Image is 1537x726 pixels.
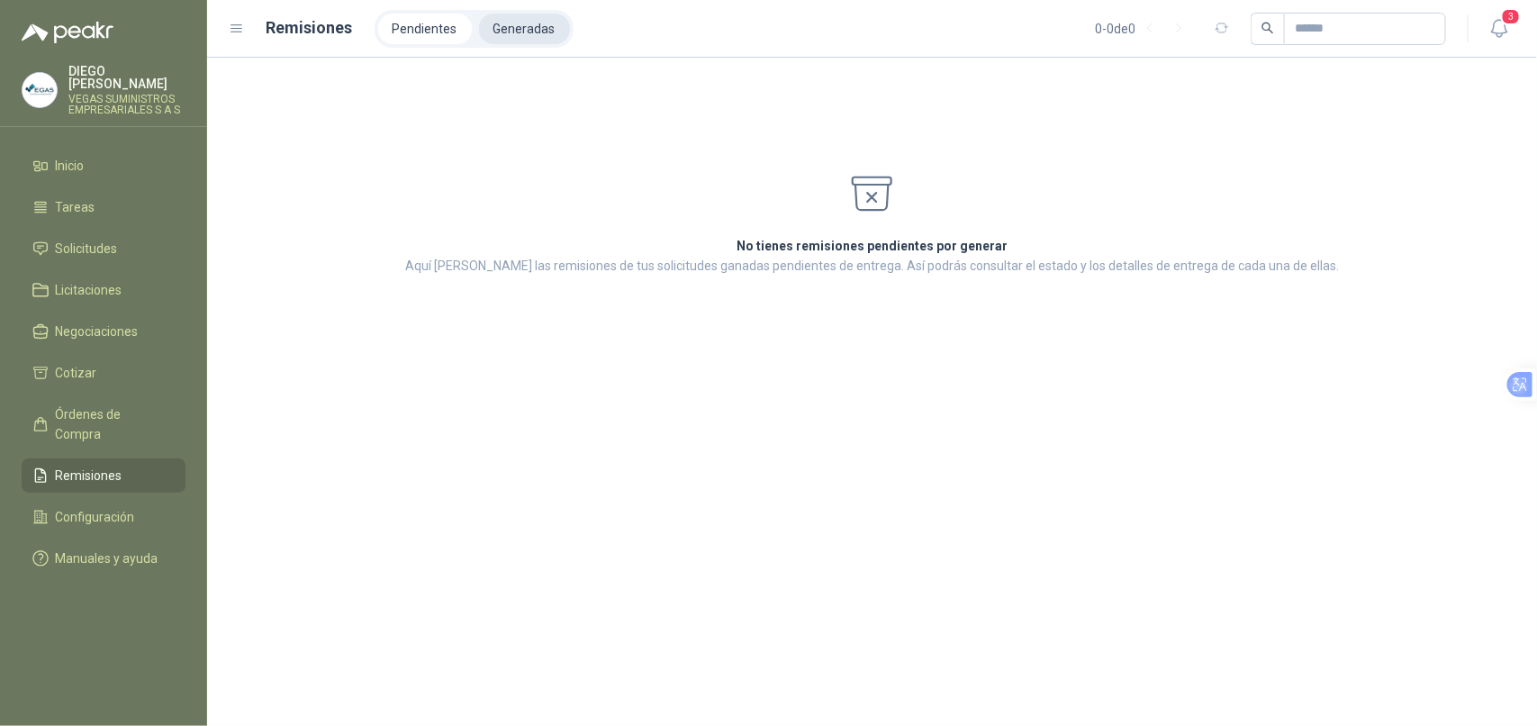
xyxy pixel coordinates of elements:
p: Aquí [PERSON_NAME] las remisiones de tus solicitudes ganadas pendientes de entrega. Así podrás co... [405,256,1339,276]
span: search [1261,22,1274,34]
p: VEGAS SUMINISTROS EMPRESARIALES S A S [68,94,185,115]
span: Configuración [56,507,135,527]
a: Generadas [479,14,570,44]
span: 3 [1501,8,1521,25]
span: Inicio [56,156,85,176]
div: 0 - 0 de 0 [1095,14,1193,43]
span: Licitaciones [56,280,122,300]
a: Licitaciones [22,273,185,307]
a: Cotizar [22,356,185,390]
img: Logo peakr [22,22,113,43]
span: Remisiones [56,466,122,486]
a: Órdenes de Compra [22,397,185,451]
span: Solicitudes [56,239,118,259]
span: Tareas [56,197,95,217]
a: Inicio [22,149,185,183]
a: Pendientes [378,14,472,44]
a: Configuración [22,500,185,534]
button: 3 [1483,13,1515,45]
span: Manuales y ayuda [56,549,158,568]
a: Manuales y ayuda [22,541,185,576]
span: Negociaciones [56,322,139,341]
a: Negociaciones [22,314,185,349]
span: Cotizar [56,363,97,383]
h1: Remisiones [267,15,353,41]
p: DIEGO [PERSON_NAME] [68,65,185,90]
strong: No tienes remisiones pendientes por generar [737,239,1008,253]
img: Company Logo [23,73,57,107]
a: Tareas [22,190,185,224]
a: Solicitudes [22,231,185,266]
a: Remisiones [22,458,185,493]
span: Órdenes de Compra [56,404,168,444]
